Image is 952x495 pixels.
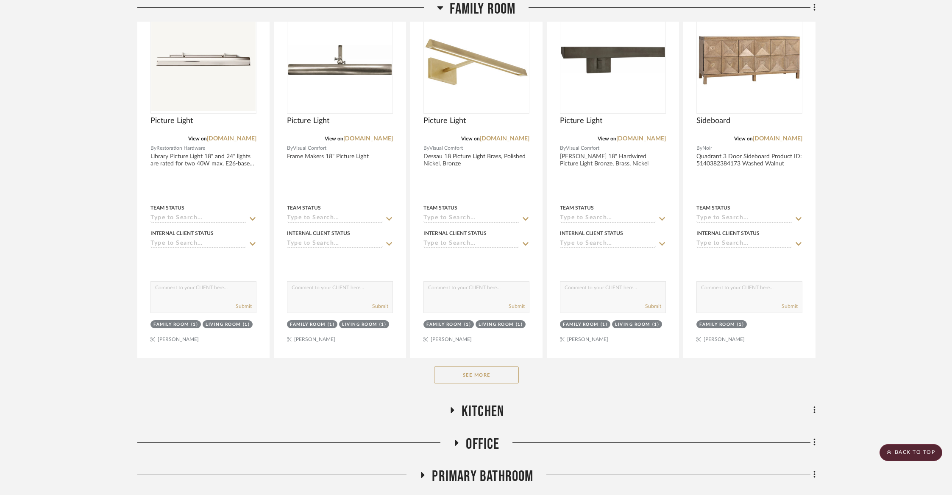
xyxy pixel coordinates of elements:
[150,240,246,248] input: Type to Search…
[156,144,205,152] span: Restoration Hardware
[423,240,519,248] input: Type to Search…
[153,322,189,328] div: Family Room
[423,116,466,126] span: Picture Light
[426,322,462,328] div: Family Room
[560,229,623,237] div: Internal Client Status
[696,240,792,248] input: Type to Search…
[150,116,193,126] span: Picture Light
[479,322,514,328] div: Living Room
[652,322,660,328] div: (1)
[423,204,457,212] div: Team Status
[464,322,471,328] div: (1)
[516,322,523,328] div: (1)
[699,322,735,328] div: Family Room
[480,136,529,142] a: [DOMAIN_NAME]
[287,204,321,212] div: Team Status
[645,302,661,310] button: Submit
[432,467,533,486] span: Primary Bathroom
[150,144,156,152] span: By
[737,322,744,328] div: (1)
[424,8,529,112] img: Picture Light
[466,435,499,453] span: Office
[880,444,942,461] scroll-to-top-button: BACK TO TOP
[150,215,246,223] input: Type to Search…
[287,144,293,152] span: By
[150,204,184,212] div: Team Status
[207,136,256,142] a: [DOMAIN_NAME]
[566,144,599,152] span: Visual Comfort
[560,116,602,126] span: Picture Light
[782,302,798,310] button: Submit
[734,136,753,141] span: View on
[150,229,214,237] div: Internal Client Status
[429,144,463,152] span: Visual Comfort
[290,322,326,328] div: Family Room
[423,215,519,223] input: Type to Search…
[561,47,665,73] img: Picture Light
[697,8,802,112] img: Sideboard
[288,45,392,75] img: Picture Light
[287,229,350,237] div: Internal Client Status
[151,9,256,111] img: Picture Light
[287,116,329,126] span: Picture Light
[753,136,802,142] a: [DOMAIN_NAME]
[423,229,487,237] div: Internal Client Status
[696,204,730,212] div: Team Status
[601,322,608,328] div: (1)
[696,144,702,152] span: By
[696,215,792,223] input: Type to Search…
[287,215,383,223] input: Type to Search…
[423,144,429,152] span: By
[328,322,335,328] div: (1)
[509,302,525,310] button: Submit
[560,215,656,223] input: Type to Search…
[615,322,650,328] div: Living Room
[560,240,656,248] input: Type to Search…
[696,116,730,126] span: Sideboard
[293,144,326,152] span: Visual Comfort
[372,302,388,310] button: Submit
[342,322,377,328] div: Living Room
[696,229,760,237] div: Internal Client Status
[462,403,504,421] span: Kitchen
[191,322,198,328] div: (1)
[343,136,393,142] a: [DOMAIN_NAME]
[616,136,666,142] a: [DOMAIN_NAME]
[243,322,250,328] div: (1)
[188,136,207,141] span: View on
[598,136,616,141] span: View on
[560,144,566,152] span: By
[236,302,252,310] button: Submit
[325,136,343,141] span: View on
[461,136,480,141] span: View on
[206,322,241,328] div: Living Room
[702,144,712,152] span: Noir
[563,322,598,328] div: Family Room
[287,240,383,248] input: Type to Search…
[560,204,594,212] div: Team Status
[379,322,387,328] div: (1)
[434,366,519,383] button: See More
